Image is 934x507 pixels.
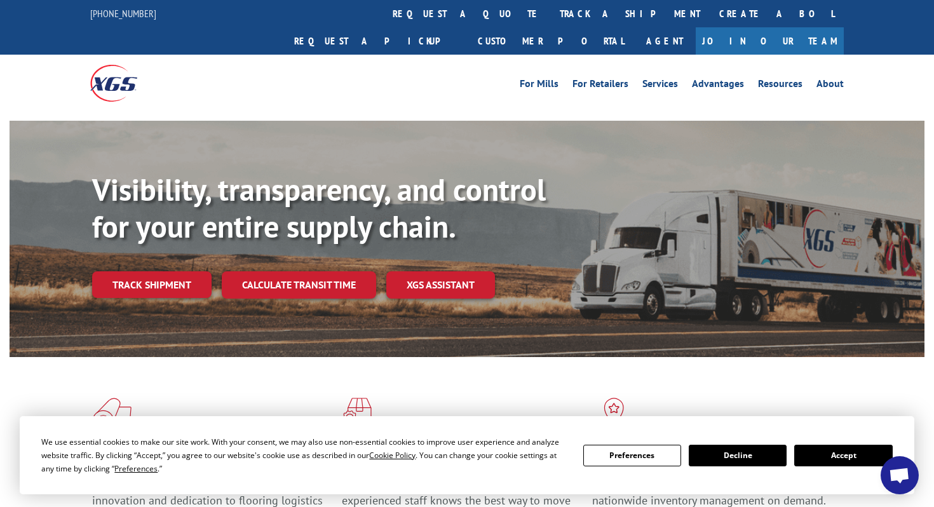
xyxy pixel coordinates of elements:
div: Cookie Consent Prompt [20,416,914,494]
img: xgs-icon-flagship-distribution-model-red [592,398,636,431]
span: Cookie Policy [369,450,416,461]
b: Visibility, transparency, and control for your entire supply chain. [92,170,546,246]
img: xgs-icon-total-supply-chain-intelligence-red [92,398,132,431]
a: Resources [758,79,802,93]
button: Decline [689,445,787,466]
a: Calculate transit time [222,271,376,299]
a: Request a pickup [285,27,468,55]
a: Advantages [692,79,744,93]
a: Agent [633,27,696,55]
div: We use essential cookies to make our site work. With your consent, we may also use non-essential ... [41,435,567,475]
span: Preferences [114,463,158,474]
button: Preferences [583,445,681,466]
a: For Mills [520,79,558,93]
a: Join Our Team [696,27,844,55]
a: About [816,79,844,93]
a: For Retailers [572,79,628,93]
a: Track shipment [92,271,212,298]
a: XGS ASSISTANT [386,271,495,299]
a: Services [642,79,678,93]
div: Open chat [881,456,919,494]
img: xgs-icon-focused-on-flooring-red [342,398,372,431]
a: Customer Portal [468,27,633,55]
a: [PHONE_NUMBER] [90,7,156,20]
button: Accept [794,445,892,466]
